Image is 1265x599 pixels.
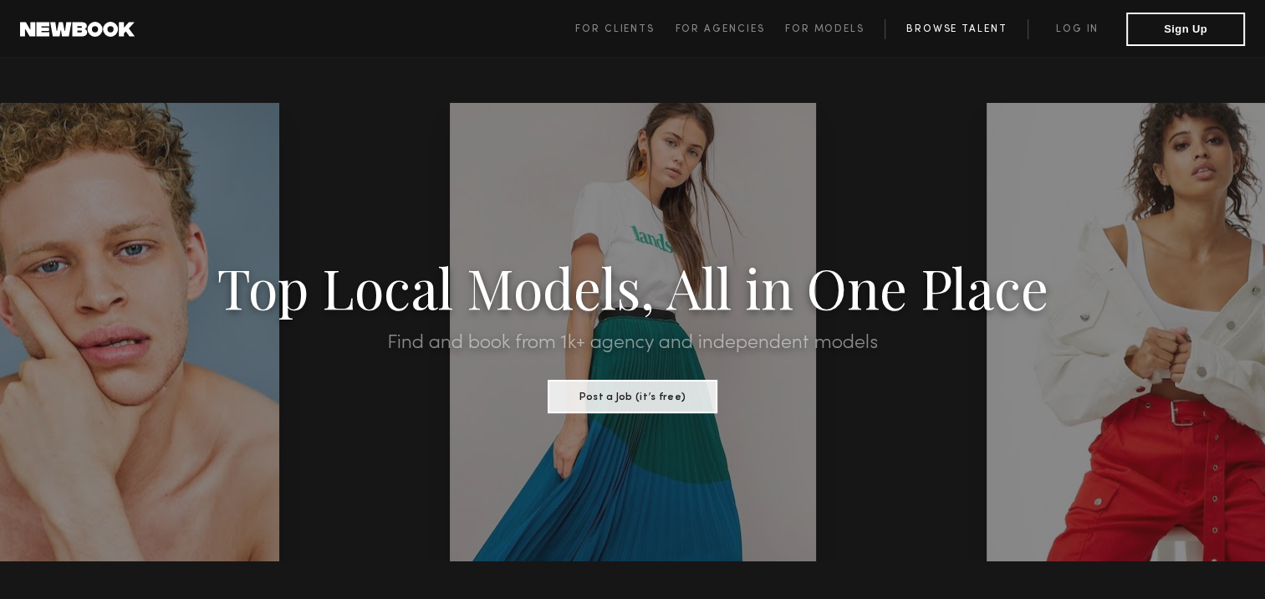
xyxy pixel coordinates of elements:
[785,19,885,39] a: For Models
[675,19,784,39] a: For Agencies
[1028,19,1126,39] a: Log in
[548,386,717,404] a: Post a Job (it’s free)
[885,19,1028,39] a: Browse Talent
[575,24,655,34] span: For Clients
[785,24,865,34] span: For Models
[575,19,675,39] a: For Clients
[548,380,717,413] button: Post a Job (it’s free)
[675,24,764,34] span: For Agencies
[1126,13,1245,46] button: Sign Up
[94,261,1170,313] h1: Top Local Models, All in One Place
[94,333,1170,353] h2: Find and book from 1k+ agency and independent models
